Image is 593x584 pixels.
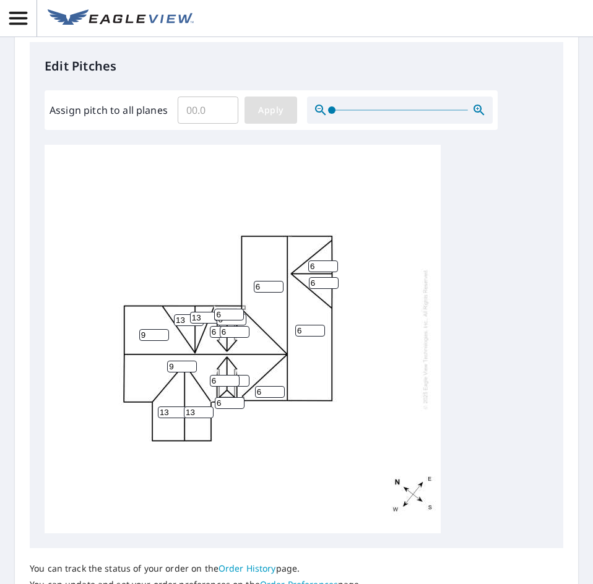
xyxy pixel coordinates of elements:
span: Apply [254,103,287,118]
a: Order History [219,562,276,574]
button: Apply [245,97,297,124]
p: Edit Pitches [45,57,548,75]
p: You can track the status of your order on the page. [30,563,362,574]
input: 00.0 [178,93,238,127]
img: EV Logo [48,9,194,28]
label: Assign pitch to all planes [50,103,168,118]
